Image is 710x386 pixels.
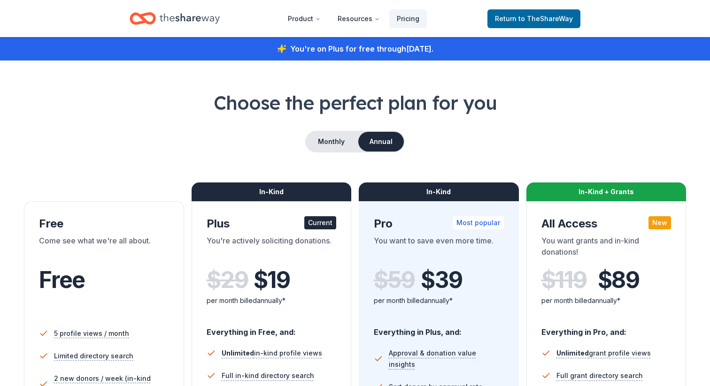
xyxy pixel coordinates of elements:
div: Plus [207,216,337,231]
button: Product [280,9,328,28]
div: You're actively soliciting donations. [207,235,337,261]
div: Everything in Plus, and: [374,318,504,338]
div: Most popular [453,216,504,229]
a: Home [130,8,220,30]
span: Unlimited [556,349,589,357]
div: New [648,216,671,229]
div: All Access [541,216,671,231]
div: Everything in Pro, and: [541,318,671,338]
span: to TheShareWay [518,15,573,23]
span: Limited directory search [54,350,133,362]
span: 5 profile views / month [54,328,129,339]
span: in-kind profile views [222,349,322,357]
div: Everything in Free, and: [207,318,337,338]
span: $ 39 [421,267,462,293]
span: Full in-kind directory search [222,370,314,381]
div: In-Kind [359,182,519,201]
a: Pricing [389,9,427,28]
button: Monthly [306,132,356,151]
span: Free [39,266,85,294]
div: per month billed annually* [374,295,504,306]
div: Current [304,216,336,229]
span: Approval & donation value insights [389,348,504,370]
div: Free [39,216,169,231]
button: Resources [330,9,387,28]
div: Pro [374,216,504,231]
div: In-Kind [192,182,352,201]
nav: Main [280,8,427,30]
span: $ 89 [598,267,640,293]
div: per month billed annually* [541,295,671,306]
div: per month billed annually* [207,295,337,306]
a: Returnto TheShareWay [487,9,580,28]
div: In-Kind + Grants [526,182,687,201]
div: Come see what we're all about. [39,235,169,261]
div: You want grants and in-kind donations! [541,235,671,261]
span: $ 19 [254,267,290,293]
div: You want to save even more time. [374,235,504,261]
span: Unlimited [222,349,254,357]
span: Return [495,13,573,24]
h1: Choose the perfect plan for you [23,90,687,116]
span: Full grant directory search [556,370,643,381]
span: grant profile views [556,349,651,357]
button: Annual [358,132,404,151]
